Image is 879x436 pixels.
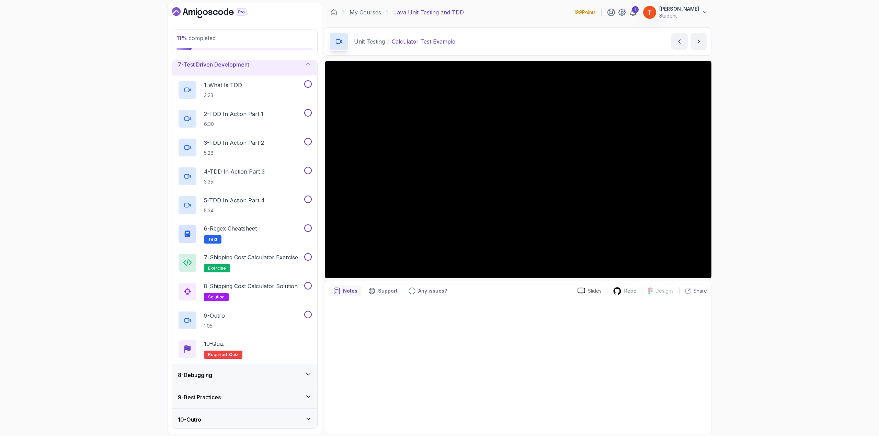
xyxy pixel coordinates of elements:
[690,33,707,50] button: next content
[643,5,709,19] button: user profile image[PERSON_NAME]Student
[574,9,596,16] p: 199 Points
[418,287,447,294] p: Any issues?
[178,311,312,330] button: 9-Outro1:05
[204,81,242,89] p: 1 - What Is TDD
[208,266,226,271] span: exercise
[659,5,699,12] p: [PERSON_NAME]
[204,110,263,118] p: 2 - TDD In Action Part 1
[178,282,312,301] button: 8-Shipping Cost Calculator Solutionsolution
[178,224,312,244] button: 6-Regex CheatsheetText
[659,12,699,19] p: Student
[204,139,264,147] p: 3 - TDD In Action Part 2
[178,60,249,69] h3: 7 - Test Driven Development
[204,253,298,261] p: 7 - Shipping Cost Calculator Exercise
[204,322,225,329] p: 1:05
[172,7,263,18] a: Dashboard
[208,294,225,300] span: solution
[204,167,265,176] p: 4 - TDD In Action Part 3
[178,80,312,99] button: 1-What Is TDD3:23
[178,340,312,359] button: 10-QuizRequired-quiz
[679,287,707,294] button: Share
[172,364,317,386] button: 8-Debugging
[378,287,398,294] p: Support
[350,8,381,16] a: My Courses
[329,285,362,296] button: notes button
[178,167,312,186] button: 4-TDD In Action Part 33:35
[178,371,212,379] h3: 8 - Debugging
[204,92,242,99] p: 3:23
[229,352,238,357] span: quiz
[176,35,187,42] span: 11 %
[208,237,217,242] span: Text
[354,37,385,46] p: Unit Testing
[643,6,656,19] img: user profile image
[208,352,229,357] span: Required-
[694,287,707,294] p: Share
[172,409,317,431] button: 10-Outro
[607,287,642,295] a: Repo
[343,287,357,294] p: Notes
[172,386,317,408] button: 9-Best Practices
[364,285,402,296] button: Support button
[632,6,639,13] div: 1
[572,287,607,295] a: Slides
[204,207,265,214] p: 5:34
[671,33,688,50] button: previous content
[588,287,602,294] p: Slides
[204,340,224,348] p: 10 - Quiz
[629,8,637,16] a: 1
[204,121,263,128] p: 6:30
[204,224,257,233] p: 6 - Regex Cheatsheet
[178,415,201,424] h3: 10 - Outro
[178,109,312,128] button: 2-TDD In Action Part 16:30
[204,196,265,204] p: 5 - TDD In Action Part 4
[178,253,312,272] button: 7-Shipping Cost Calculator Exerciseexercise
[178,393,221,401] h3: 9 - Best Practices
[393,8,464,16] p: Java Unit Testing and TDD
[204,178,265,185] p: 3:35
[178,196,312,215] button: 5-TDD In Action Part 45:34
[204,311,225,320] p: 9 - Outro
[655,287,674,294] p: Designs
[392,37,455,46] p: Calculator Test Example
[624,287,637,294] p: Repo
[330,9,337,16] a: Dashboard
[176,35,216,42] span: completed
[404,285,451,296] button: Feedback button
[204,150,264,156] p: 5:28
[325,61,711,278] iframe: 4 - Calculator Test Example
[178,138,312,157] button: 3-TDD In Action Part 25:28
[172,54,317,75] button: 7-Test Driven Development
[204,282,298,290] p: 8 - Shipping Cost Calculator Solution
